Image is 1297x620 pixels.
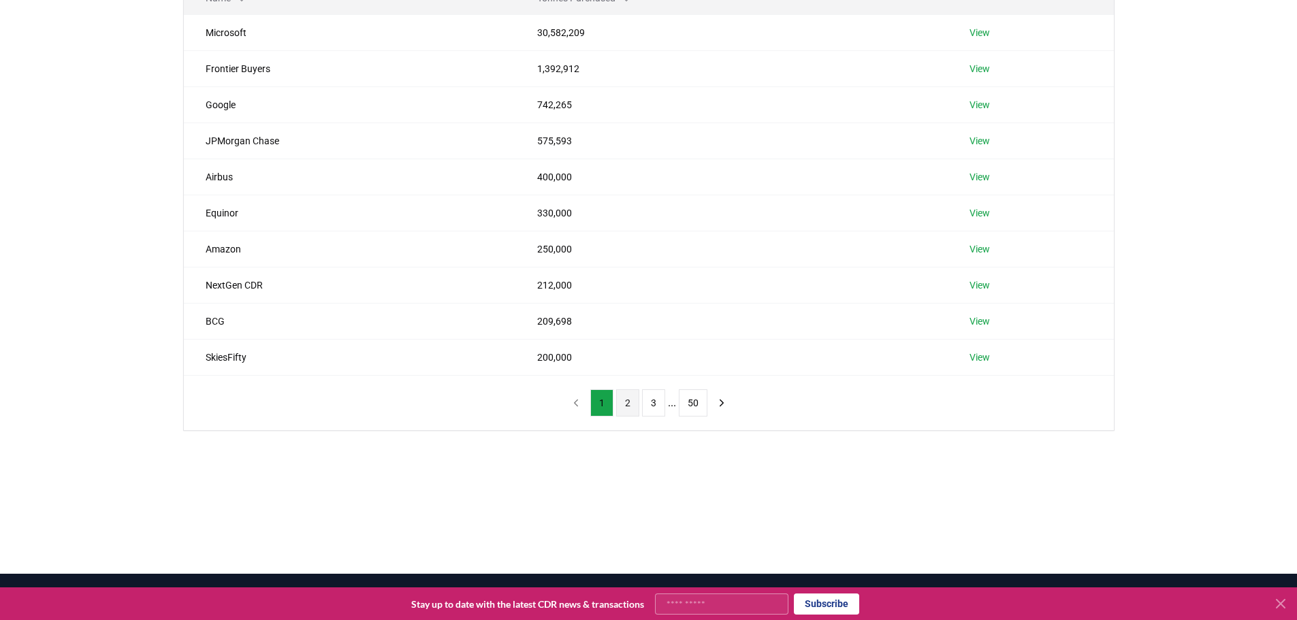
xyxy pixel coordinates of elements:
[515,267,948,303] td: 212,000
[184,123,516,159] td: JPMorgan Chase
[184,14,516,50] td: Microsoft
[515,159,948,195] td: 400,000
[184,50,516,86] td: Frontier Buyers
[679,389,707,417] button: 50
[590,389,613,417] button: 1
[642,389,665,417] button: 3
[616,389,639,417] button: 2
[515,123,948,159] td: 575,593
[970,134,990,148] a: View
[970,314,990,328] a: View
[184,86,516,123] td: Google
[184,267,516,303] td: NextGen CDR
[970,242,990,256] a: View
[970,170,990,184] a: View
[515,231,948,267] td: 250,000
[184,339,516,375] td: SkiesFifty
[515,86,948,123] td: 742,265
[970,98,990,112] a: View
[668,395,676,411] li: ...
[184,231,516,267] td: Amazon
[970,62,990,76] a: View
[515,50,948,86] td: 1,392,912
[515,303,948,339] td: 209,698
[515,339,948,375] td: 200,000
[184,303,516,339] td: BCG
[970,206,990,220] a: View
[515,195,948,231] td: 330,000
[184,159,516,195] td: Airbus
[970,26,990,39] a: View
[515,14,948,50] td: 30,582,209
[970,350,990,364] a: View
[970,278,990,292] a: View
[710,389,733,417] button: next page
[184,195,516,231] td: Equinor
